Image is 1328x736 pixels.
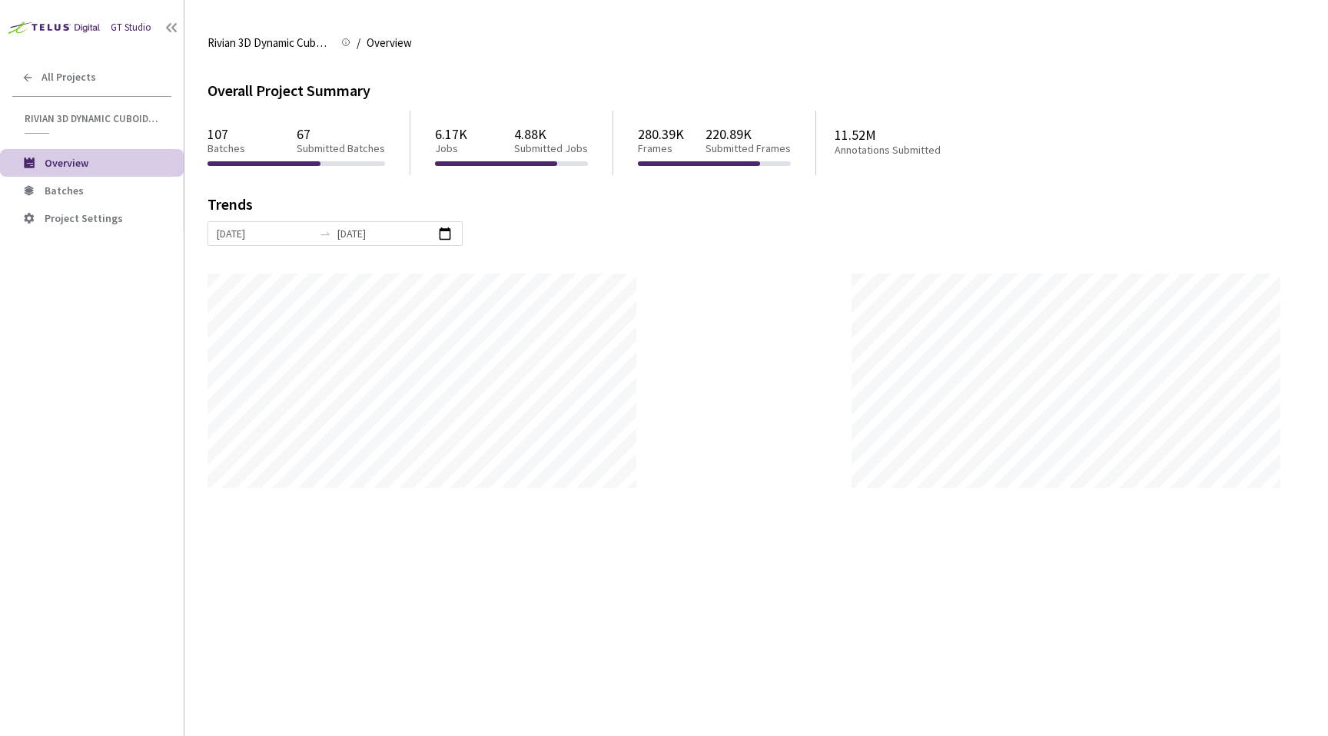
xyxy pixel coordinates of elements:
[217,225,313,242] input: Start date
[111,21,151,35] div: GT Studio
[207,80,1305,102] div: Overall Project Summary
[319,227,331,240] span: swap-right
[435,126,467,142] p: 6.17K
[207,126,245,142] p: 107
[207,34,332,52] span: Rivian 3D Dynamic Cuboids[2024-25]
[638,142,684,155] p: Frames
[297,126,385,142] p: 67
[207,197,1283,221] div: Trends
[319,227,331,240] span: to
[514,142,588,155] p: Submitted Jobs
[705,142,791,155] p: Submitted Frames
[207,142,245,155] p: Batches
[638,126,684,142] p: 280.39K
[705,126,791,142] p: 220.89K
[25,112,162,125] span: Rivian 3D Dynamic Cuboids[2024-25]
[45,156,88,170] span: Overview
[435,142,467,155] p: Jobs
[835,144,1001,157] p: Annotations Submitted
[514,126,588,142] p: 4.88K
[297,142,385,155] p: Submitted Batches
[835,127,1001,143] p: 11.52M
[45,184,84,197] span: Batches
[41,71,96,84] span: All Projects
[357,34,360,52] li: /
[45,211,123,225] span: Project Settings
[337,225,433,242] input: End date
[367,34,412,52] span: Overview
